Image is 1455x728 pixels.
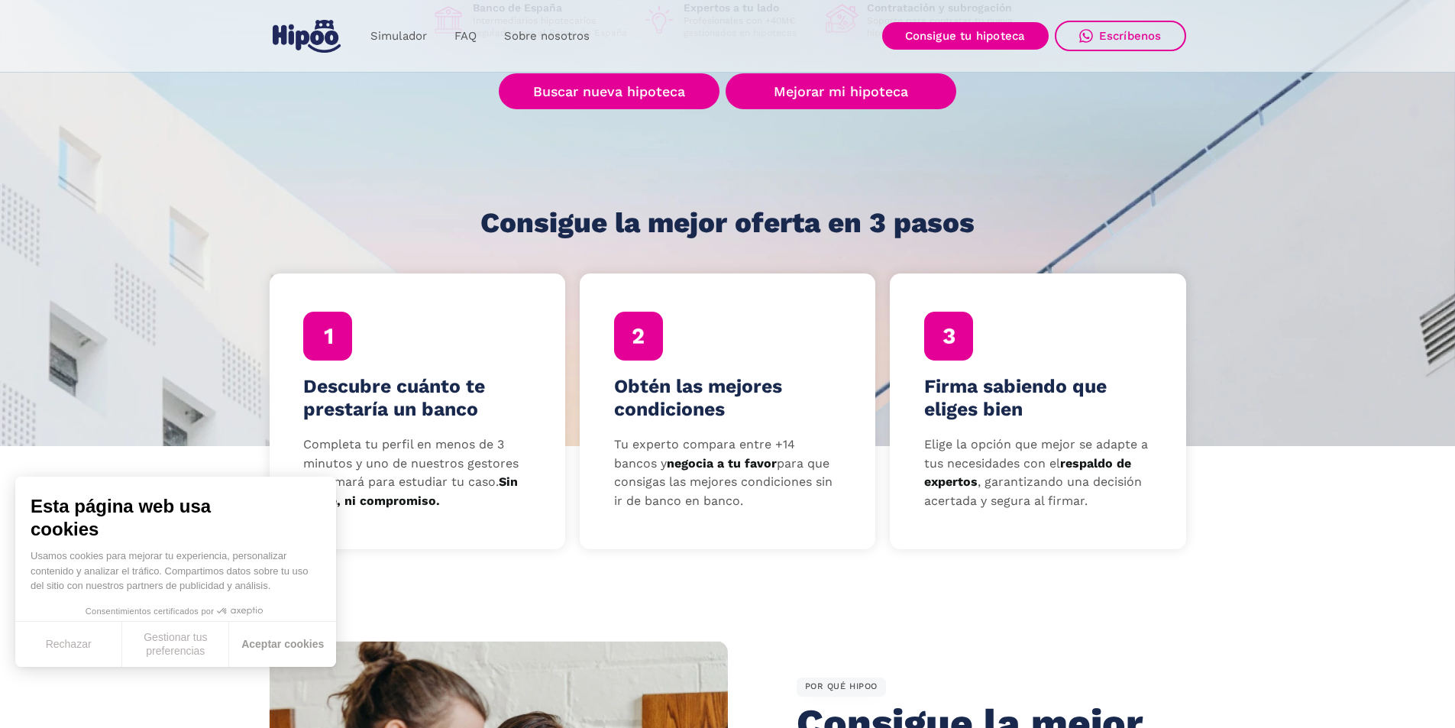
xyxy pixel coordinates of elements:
[882,22,1049,50] a: Consigue tu hipoteca
[797,678,887,697] div: POR QUÉ HIPOO
[303,474,518,508] strong: Sin coste, ni compromiso.
[441,21,490,51] a: FAQ
[1055,21,1186,51] a: Escríbenos
[924,375,1152,421] h4: Firma sabiendo que eliges bien
[357,21,441,51] a: Simulador
[303,435,531,511] p: Completa tu perfil en menos de 3 minutos y uno de nuestros gestores te llamará para estudiar tu c...
[490,21,603,51] a: Sobre nosotros
[480,208,975,238] h1: Consigue la mejor oferta en 3 pasos
[667,456,777,471] strong: negocia a tu favor
[614,375,842,421] h4: Obtén las mejores condiciones
[726,73,955,109] a: Mejorar mi hipoteca
[1099,29,1162,43] div: Escríbenos
[499,73,719,109] a: Buscar nueva hipoteca
[614,435,842,511] p: Tu experto compara entre +14 bancos y para que consigas las mejores condiciones sin ir de banco e...
[303,375,531,421] h4: Descubre cuánto te prestaría un banco
[924,435,1152,511] p: Elige la opción que mejor se adapte a tus necesidades con el , garantizando una decisión acertada...
[270,14,344,59] a: home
